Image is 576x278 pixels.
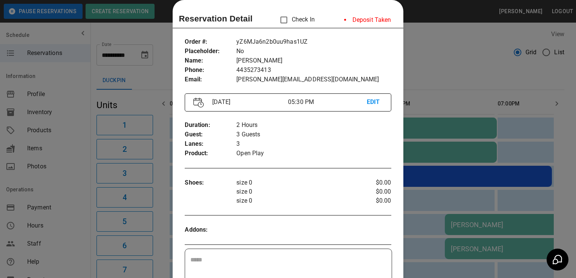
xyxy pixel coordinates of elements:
[185,225,236,235] p: Addons :
[357,178,391,187] p: $0.00
[236,66,391,75] p: 4435273413
[185,37,236,47] p: Order # :
[185,139,236,149] p: Lanes :
[288,98,367,107] p: 05:30 PM
[236,139,391,149] p: 3
[338,12,397,27] li: Deposit Taken
[236,196,357,205] p: size 0
[357,187,391,196] p: $0.00
[236,75,391,84] p: [PERSON_NAME][EMAIL_ADDRESS][DOMAIN_NAME]
[236,47,391,56] p: No
[185,149,236,158] p: Product :
[236,56,391,66] p: [PERSON_NAME]
[185,75,236,84] p: Email :
[357,196,391,205] p: $0.00
[185,178,236,188] p: Shoes :
[236,121,391,130] p: 2 Hours
[236,37,391,47] p: yZ6MJa6n2b0uu9has1UZ
[185,66,236,75] p: Phone :
[367,98,383,107] p: EDIT
[185,56,236,66] p: Name :
[179,12,253,25] p: Reservation Detail
[236,187,357,196] p: size 0
[185,121,236,130] p: Duration :
[276,12,315,28] p: Check In
[209,98,288,107] p: [DATE]
[236,178,357,187] p: size 0
[185,47,236,56] p: Placeholder :
[236,149,391,158] p: Open Play
[236,130,391,139] p: 3 Guests
[185,130,236,139] p: Guest :
[193,98,204,108] img: Vector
